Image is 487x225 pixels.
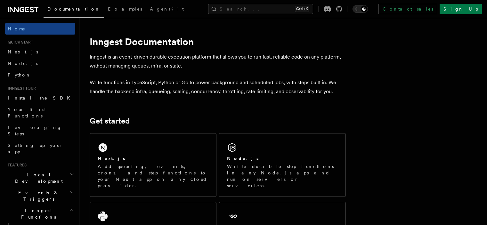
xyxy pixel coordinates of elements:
[8,49,38,54] span: Next.js
[5,122,75,140] a: Leveraging Steps
[208,4,313,14] button: Search...Ctrl+K
[5,189,70,202] span: Events & Triggers
[5,92,75,104] a: Install the SDK
[108,6,142,12] span: Examples
[295,6,309,12] kbd: Ctrl+K
[8,26,26,32] span: Home
[5,46,75,58] a: Next.js
[98,155,125,162] h2: Next.js
[8,107,46,118] span: Your first Functions
[5,40,33,45] span: Quick start
[90,78,346,96] p: Write functions in TypeScript, Python or Go to power background and scheduled jobs, with steps bu...
[90,36,346,47] h1: Inngest Documentation
[98,163,208,189] p: Add queueing, events, crons, and step functions to your Next app on any cloud provider.
[219,133,346,197] a: Node.jsWrite durable step functions in any Node.js app and run on servers or serverless.
[44,2,104,18] a: Documentation
[146,2,188,17] a: AgentKit
[5,187,75,205] button: Events & Triggers
[5,104,75,122] a: Your first Functions
[5,207,69,220] span: Inngest Functions
[227,155,259,162] h2: Node.js
[150,6,184,12] span: AgentKit
[5,140,75,157] a: Setting up your app
[440,4,482,14] a: Sign Up
[8,95,74,100] span: Install the SDK
[5,69,75,81] a: Python
[8,125,62,136] span: Leveraging Steps
[5,58,75,69] a: Node.js
[5,23,75,35] a: Home
[5,86,36,91] span: Inngest tour
[5,163,27,168] span: Features
[47,6,100,12] span: Documentation
[378,4,437,14] a: Contact sales
[90,117,130,125] a: Get started
[90,133,216,197] a: Next.jsAdd queueing, events, crons, and step functions to your Next app on any cloud provider.
[5,205,75,223] button: Inngest Functions
[353,5,368,13] button: Toggle dark mode
[5,172,70,184] span: Local Development
[227,163,338,189] p: Write durable step functions in any Node.js app and run on servers or serverless.
[8,143,63,154] span: Setting up your app
[5,169,75,187] button: Local Development
[8,72,31,77] span: Python
[8,61,38,66] span: Node.js
[104,2,146,17] a: Examples
[90,52,346,70] p: Inngest is an event-driven durable execution platform that allows you to run fast, reliable code ...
